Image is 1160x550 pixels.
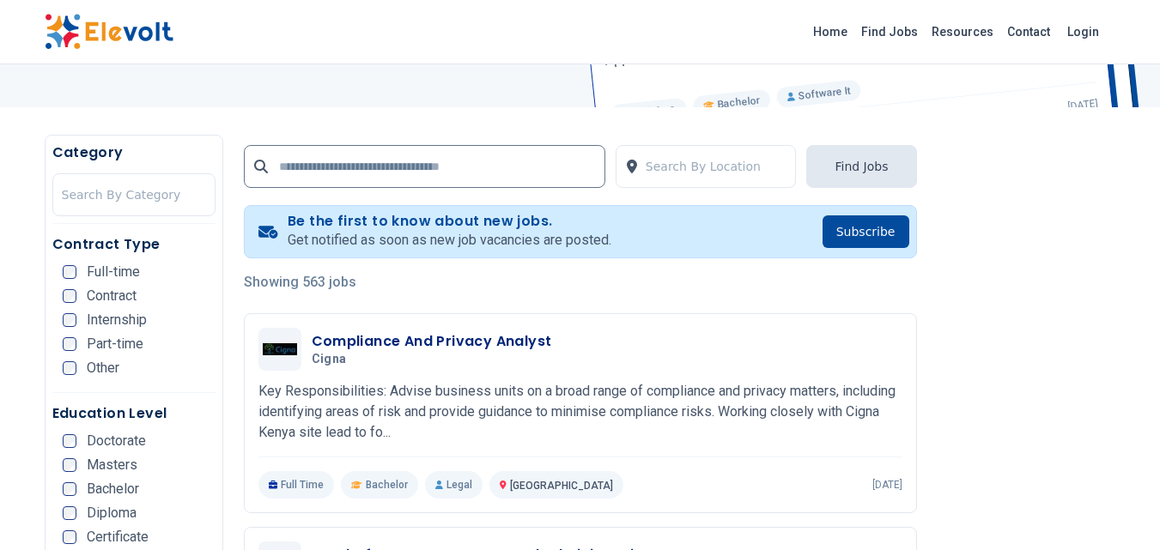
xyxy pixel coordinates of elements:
[63,289,76,303] input: Contract
[87,265,140,279] span: Full-time
[63,482,76,496] input: Bachelor
[87,313,147,327] span: Internship
[425,471,483,499] p: Legal
[87,482,139,496] span: Bachelor
[263,343,297,355] img: Cigna
[63,337,76,351] input: Part-time
[312,331,552,352] h3: Compliance And Privacy Analyst
[52,142,216,163] h5: Category
[258,381,902,443] p: Key Responsibilities: Advise business units on a broad range of compliance and privacy matters, i...
[87,506,137,520] span: Diploma
[87,337,143,351] span: Part-time
[312,352,347,367] span: Cigna
[63,313,76,327] input: Internship
[63,458,76,472] input: Masters
[823,215,909,248] button: Subscribe
[872,478,902,492] p: [DATE]
[258,328,902,499] a: CignaCompliance And Privacy AnalystCignaKey Responsibilities: Advise business units on a broad ra...
[87,458,137,472] span: Masters
[854,18,925,45] a: Find Jobs
[63,506,76,520] input: Diploma
[63,265,76,279] input: Full-time
[1057,15,1109,49] a: Login
[63,434,76,448] input: Doctorate
[87,289,137,303] span: Contract
[45,14,173,50] img: Elevolt
[510,480,613,492] span: [GEOGRAPHIC_DATA]
[288,213,611,230] h4: Be the first to know about new jobs.
[87,530,149,544] span: Certificate
[1074,468,1160,550] iframe: Chat Widget
[806,145,916,188] button: Find Jobs
[806,18,854,45] a: Home
[63,361,76,375] input: Other
[52,403,216,424] h5: Education Level
[87,434,146,448] span: Doctorate
[63,530,76,544] input: Certificate
[1000,18,1057,45] a: Contact
[288,230,611,251] p: Get notified as soon as new job vacancies are posted.
[87,361,119,375] span: Other
[244,272,917,293] p: Showing 563 jobs
[366,478,408,492] span: Bachelor
[925,18,1000,45] a: Resources
[258,471,335,499] p: Full Time
[52,234,216,255] h5: Contract Type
